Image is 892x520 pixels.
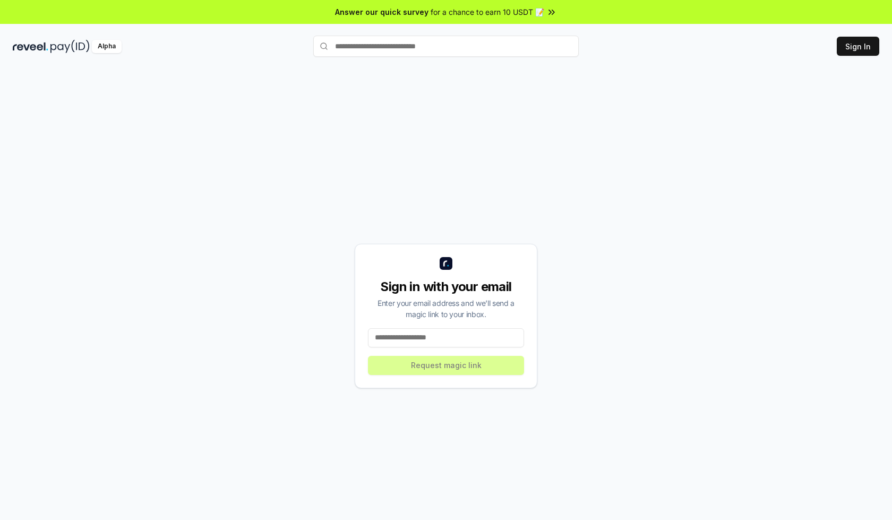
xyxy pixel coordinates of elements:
[50,40,90,53] img: pay_id
[13,40,48,53] img: reveel_dark
[335,6,428,18] span: Answer our quick survey
[368,278,524,295] div: Sign in with your email
[440,257,452,270] img: logo_small
[431,6,544,18] span: for a chance to earn 10 USDT 📝
[92,40,122,53] div: Alpha
[368,297,524,320] div: Enter your email address and we’ll send a magic link to your inbox.
[837,37,879,56] button: Sign In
